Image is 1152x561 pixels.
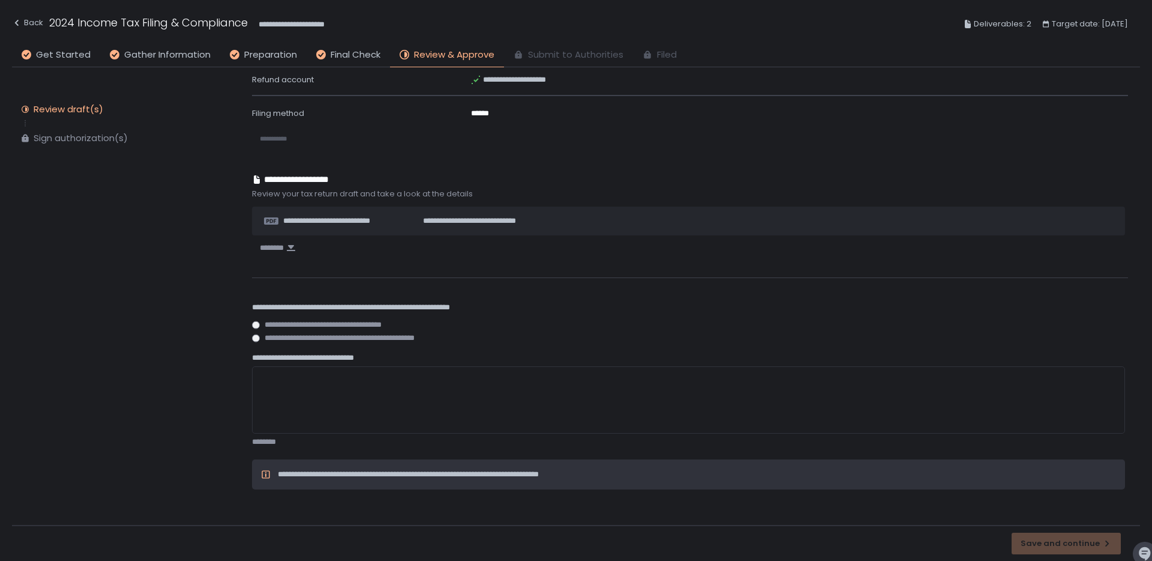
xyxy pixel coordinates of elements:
[34,132,128,144] div: Sign authorization(s)
[657,48,677,62] span: Filed
[36,48,91,62] span: Get Started
[12,16,43,30] div: Back
[1052,17,1128,31] span: Target date: [DATE]
[528,48,623,62] span: Submit to Authorities
[974,17,1031,31] span: Deliverables: 2
[252,108,304,119] span: Filing method
[34,103,103,115] div: Review draft(s)
[252,189,1128,199] span: Review your tax return draft and take a look at the details
[12,14,43,34] button: Back
[244,48,297,62] span: Preparation
[252,74,314,85] span: Refund account
[124,48,211,62] span: Gather Information
[331,48,380,62] span: Final Check
[414,48,494,62] span: Review & Approve
[49,14,248,31] h1: 2024 Income Tax Filing & Compliance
